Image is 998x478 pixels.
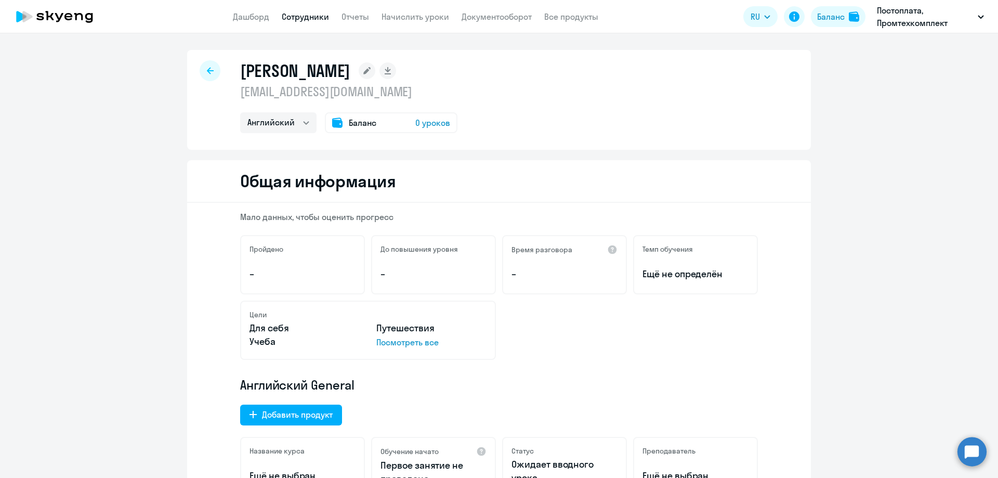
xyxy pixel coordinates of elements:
a: Документооборот [462,11,532,22]
h2: Общая информация [240,171,396,191]
h5: До повышения уровня [380,244,458,254]
p: Для себя [249,321,360,335]
a: Все продукты [544,11,598,22]
h5: Статус [511,446,534,456]
button: Добавить продукт [240,405,342,425]
button: RU [743,6,778,27]
p: Мало данных, чтобы оценить прогресс [240,211,758,223]
h5: Обучение начато [380,447,439,456]
img: balance [849,11,859,22]
a: Начислить уроки [382,11,449,22]
h1: [PERSON_NAME] [240,60,350,81]
h5: Преподаватель [642,446,695,456]
p: Путешествия [376,321,487,335]
p: Учеба [249,335,360,348]
p: – [380,267,487,281]
h5: Цели [249,310,267,319]
button: Балансbalance [811,6,865,27]
div: Баланс [817,10,845,23]
p: [EMAIL_ADDRESS][DOMAIN_NAME] [240,83,457,100]
span: Английский General [240,377,354,393]
h5: Пройдено [249,244,283,254]
span: Баланс [349,117,376,129]
span: RU [751,10,760,23]
h5: Название курса [249,446,305,456]
a: Сотрудники [282,11,329,22]
span: Ещё не определён [642,267,748,281]
h5: Темп обучения [642,244,693,254]
p: – [511,267,618,281]
a: Дашборд [233,11,269,22]
button: Постоплата, Промтехкомплект [872,4,989,29]
div: Добавить продукт [262,408,333,421]
p: Посмотреть все [376,336,487,348]
h5: Время разговора [511,245,572,254]
a: Отчеты [342,11,369,22]
p: Постоплата, Промтехкомплект [877,4,974,29]
p: – [249,267,356,281]
span: 0 уроков [415,117,450,129]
